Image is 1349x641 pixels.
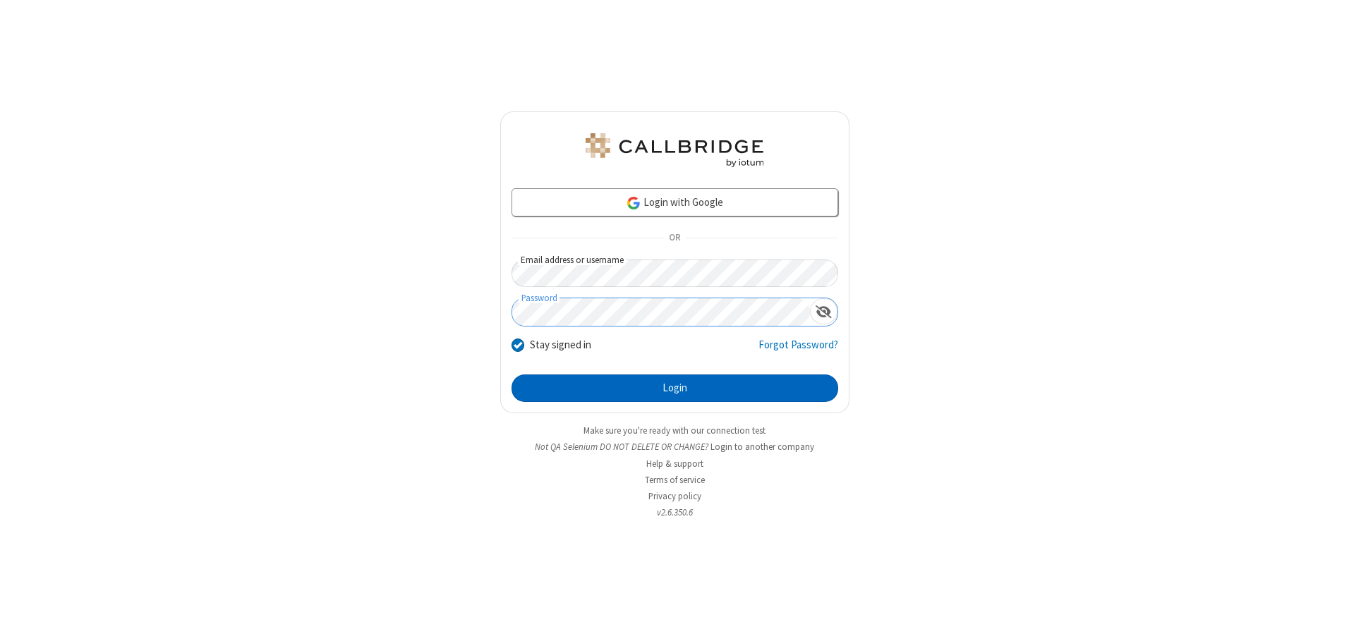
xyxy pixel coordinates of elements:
button: Login to another company [710,440,814,453]
img: QA Selenium DO NOT DELETE OR CHANGE [583,133,766,167]
a: Make sure you're ready with our connection test [583,425,766,437]
span: OR [663,228,686,248]
div: Show password [810,298,837,324]
a: Forgot Password? [758,337,838,364]
img: google-icon.png [626,195,641,211]
a: Privacy policy [648,490,701,502]
input: Email address or username [512,260,838,287]
a: Terms of service [645,474,705,486]
li: Not QA Selenium DO NOT DELETE OR CHANGE? [500,440,849,453]
a: Help & support [646,458,703,470]
li: v2.6.350.6 [500,506,849,519]
a: Login with Google [512,188,838,216]
label: Stay signed in [530,337,591,353]
button: Login [512,374,838,403]
input: Password [512,298,810,326]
